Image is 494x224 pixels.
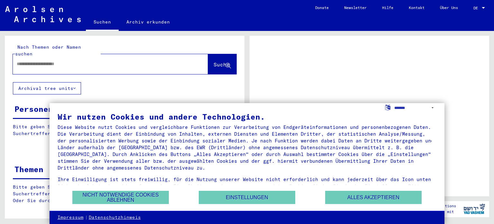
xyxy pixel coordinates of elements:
[119,14,178,30] a: Archiv erkunden
[15,44,81,57] mat-label: Nach Themen oder Namen suchen
[14,103,53,115] div: Personen
[473,6,480,10] span: DE
[72,191,169,204] button: Nicht notwendige Cookies ablehnen
[462,201,486,217] img: yv_logo.png
[5,6,81,22] img: Arolsen_neg.svg
[13,123,236,137] p: Bitte geben Sie einen Suchbegriff ein oder nutzen Sie die Filter, um Suchertreffer zu erhalten.
[58,214,84,221] a: Impressum
[58,176,437,196] div: Ihre Einwilligung ist stets freiwillig, für die Nutzung unserer Website nicht erforderlich und ka...
[13,82,81,94] button: Archival tree units
[214,61,230,68] span: Suche
[394,103,436,112] select: Sprache auswählen
[208,54,236,74] button: Suche
[13,184,236,204] p: Bitte geben Sie einen Suchbegriff ein oder nutzen Sie die Filter, um Suchertreffer zu erhalten. O...
[86,14,119,31] a: Suchen
[384,104,391,110] label: Sprache auswählen
[58,113,437,121] div: Wir nutzen Cookies und andere Technologien.
[58,124,437,171] div: Diese Website nutzt Cookies und vergleichbare Funktionen zur Verarbeitung von Endgeräteinformatio...
[199,191,295,204] button: Einstellungen
[14,163,43,175] div: Themen
[89,214,141,221] a: Datenschutzhinweis
[325,191,422,204] button: Alles akzeptieren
